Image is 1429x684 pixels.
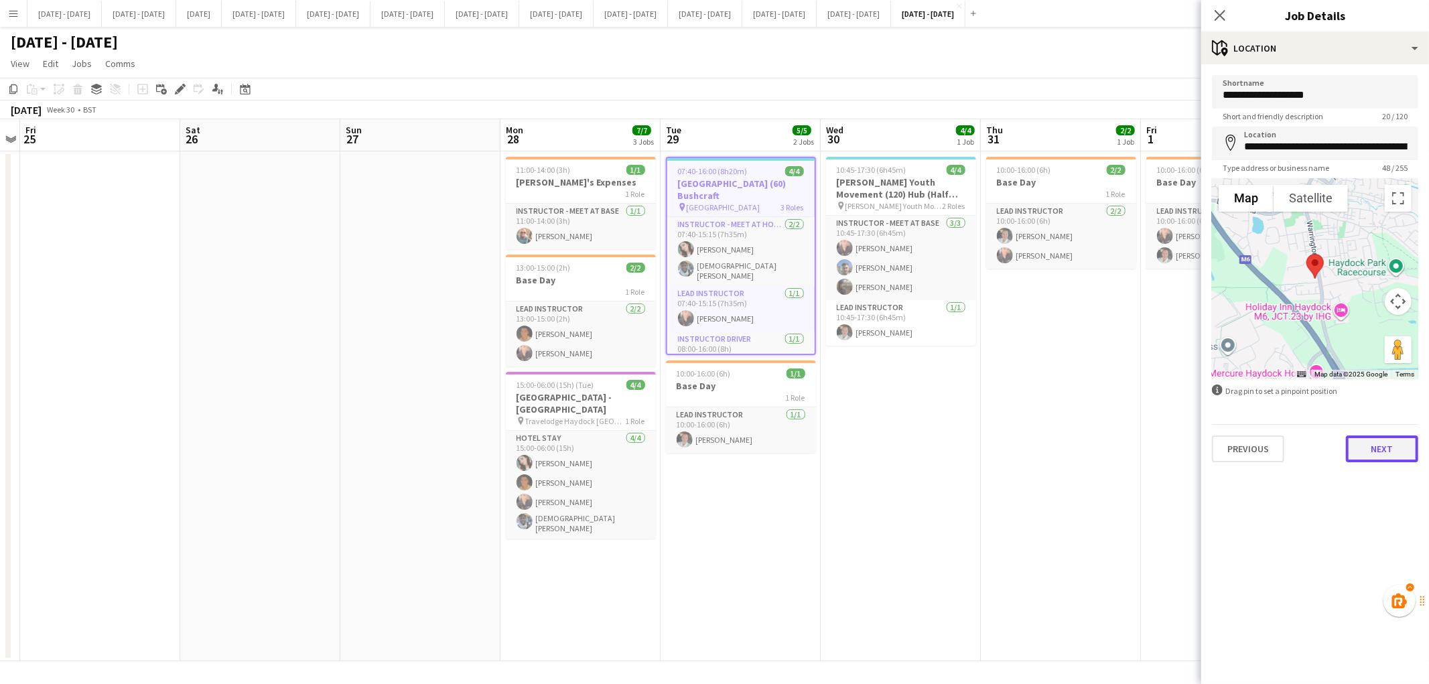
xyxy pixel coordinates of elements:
[1201,32,1429,64] div: Location
[1385,185,1412,212] button: Toggle fullscreen view
[100,55,141,72] a: Comms
[184,131,200,147] span: 26
[667,332,815,377] app-card-role: Instructor Driver1/108:00-16:00 (8h)
[186,124,200,136] span: Sat
[506,372,656,539] app-job-card: 15:00-06:00 (15h) (Tue)4/4[GEOGRAPHIC_DATA] - [GEOGRAPHIC_DATA] Travelodge Haydock [GEOGRAPHIC_DA...
[1146,176,1296,188] h3: Base Day
[677,368,731,379] span: 10:00-16:00 (6h)
[5,55,35,72] a: View
[1146,204,1296,269] app-card-role: Lead Instructor2/210:00-16:00 (6h)[PERSON_NAME][PERSON_NAME]
[1346,435,1418,462] button: Next
[517,263,571,273] span: 13:00-15:00 (2h)
[11,58,29,70] span: View
[1385,336,1412,363] button: Drag Pegman onto the map to open Street View
[594,1,668,27] button: [DATE] - [DATE]
[105,58,135,70] span: Comms
[525,416,626,426] span: Travelodge Haydock [GEOGRAPHIC_DATA]
[27,1,102,27] button: [DATE] - [DATE]
[793,125,811,135] span: 5/5
[664,131,681,147] span: 29
[1106,189,1126,199] span: 1 Role
[956,125,975,135] span: 4/4
[504,131,523,147] span: 28
[506,255,656,366] app-job-card: 13:00-15:00 (2h)2/2Base Day1 RoleLead Instructor2/213:00-15:00 (2h)[PERSON_NAME][PERSON_NAME]
[517,380,594,390] span: 15:00-06:00 (15h) (Tue)
[1146,124,1157,136] span: Fri
[1212,111,1334,121] span: Short and friendly description
[1201,7,1429,24] h3: Job Details
[25,124,36,136] span: Fri
[787,368,805,379] span: 1/1
[986,124,1003,136] span: Thu
[1297,370,1306,379] button: Keyboard shortcuts
[817,1,891,27] button: [DATE] - [DATE]
[1219,185,1274,212] button: Show street map
[632,125,651,135] span: 7/7
[1371,111,1418,121] span: 20 / 120
[668,1,742,27] button: [DATE] - [DATE]
[72,58,92,70] span: Jobs
[943,201,965,211] span: 2 Roles
[667,217,815,286] app-card-role: Instructor - Meet at Hotel2/207:40-15:15 (7h35m)[PERSON_NAME][DEMOGRAPHIC_DATA][PERSON_NAME]
[1215,362,1260,379] img: Google
[826,300,976,346] app-card-role: Lead Instructor1/110:45-17:30 (6h45m)[PERSON_NAME]
[986,204,1136,269] app-card-role: Lead Instructor2/210:00-16:00 (6h)[PERSON_NAME][PERSON_NAME]
[506,124,523,136] span: Mon
[506,204,656,249] app-card-role: Instructor - Meet at Base1/111:00-14:00 (3h)[PERSON_NAME]
[986,176,1136,188] h3: Base Day
[826,157,976,346] app-job-card: 10:45-17:30 (6h45m)4/4[PERSON_NAME] Youth Movement (120) Hub (Half Day PM) [PERSON_NAME] Youth Mo...
[519,1,594,27] button: [DATE] - [DATE]
[506,431,656,539] app-card-role: Hotel Stay4/415:00-06:00 (15h)[PERSON_NAME][PERSON_NAME][PERSON_NAME][DEMOGRAPHIC_DATA][PERSON_NAME]
[666,157,816,355] app-job-card: 07:40-16:00 (8h20m)4/4[GEOGRAPHIC_DATA] (60) Bushcraft [GEOGRAPHIC_DATA]3 RolesInstructor - Meet ...
[891,1,965,27] button: [DATE] - [DATE]
[517,165,571,175] span: 11:00-14:00 (3h)
[626,287,645,297] span: 1 Role
[1116,125,1135,135] span: 2/2
[837,165,906,175] span: 10:45-17:30 (6h45m)
[687,202,760,212] span: [GEOGRAPHIC_DATA]
[1212,385,1418,397] div: Drag pin to set a pinpoint position
[83,105,96,115] div: BST
[23,131,36,147] span: 25
[666,380,816,392] h3: Base Day
[38,55,64,72] a: Edit
[678,166,748,176] span: 07:40-16:00 (8h20m)
[222,1,296,27] button: [DATE] - [DATE]
[1117,137,1134,147] div: 1 Job
[826,216,976,300] app-card-role: Instructor - Meet at Base3/310:45-17:30 (6h45m)[PERSON_NAME][PERSON_NAME][PERSON_NAME]
[626,189,645,199] span: 1 Role
[11,103,42,117] div: [DATE]
[666,124,681,136] span: Tue
[344,131,362,147] span: 27
[43,58,58,70] span: Edit
[666,407,816,453] app-card-role: Lead Instructor1/110:00-16:00 (6h)[PERSON_NAME]
[506,274,656,286] h3: Base Day
[633,137,654,147] div: 3 Jobs
[984,131,1003,147] span: 31
[66,55,97,72] a: Jobs
[1146,157,1296,269] app-job-card: 10:00-16:00 (6h)2/2Base Day1 RoleLead Instructor2/210:00-16:00 (6h)[PERSON_NAME][PERSON_NAME]
[11,32,118,52] h1: [DATE] - [DATE]
[506,157,656,249] app-job-card: 11:00-14:00 (3h)1/1[PERSON_NAME]'s Expenses1 RoleInstructor - Meet at Base1/111:00-14:00 (3h)[PER...
[793,137,814,147] div: 2 Jobs
[666,360,816,453] app-job-card: 10:00-16:00 (6h)1/1Base Day1 RoleLead Instructor1/110:00-16:00 (6h)[PERSON_NAME]
[44,105,78,115] span: Week 30
[346,124,362,136] span: Sun
[506,301,656,366] app-card-role: Lead Instructor2/213:00-15:00 (2h)[PERSON_NAME][PERSON_NAME]
[824,131,843,147] span: 30
[626,380,645,390] span: 4/4
[1371,163,1418,173] span: 48 / 255
[296,1,370,27] button: [DATE] - [DATE]
[370,1,445,27] button: [DATE] - [DATE]
[1215,362,1260,379] a: Open this area in Google Maps (opens a new window)
[986,157,1136,269] app-job-card: 10:00-16:00 (6h)2/2Base Day1 RoleLead Instructor2/210:00-16:00 (6h)[PERSON_NAME][PERSON_NAME]
[1212,163,1340,173] span: Type address or business name
[626,263,645,273] span: 2/2
[781,202,804,212] span: 3 Roles
[826,124,843,136] span: Wed
[785,166,804,176] span: 4/4
[445,1,519,27] button: [DATE] - [DATE]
